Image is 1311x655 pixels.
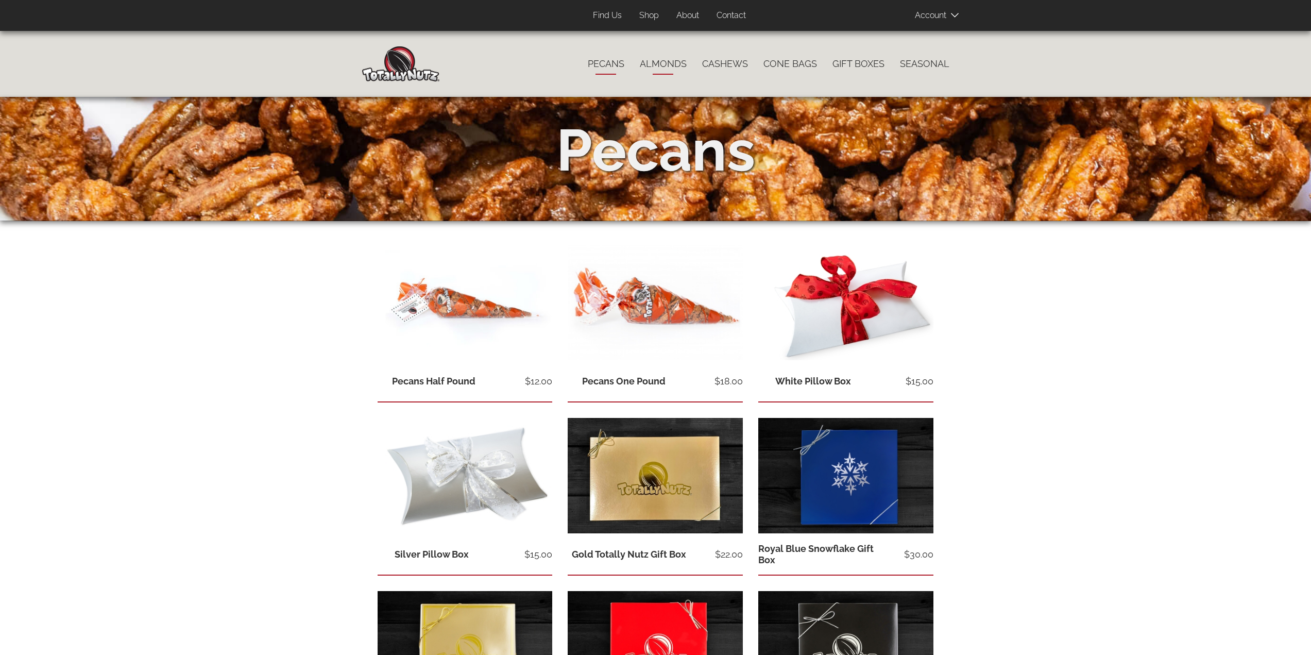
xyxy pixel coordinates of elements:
img: Home [362,46,439,81]
img: royal-blue-snowflake-box-black-background.jpg [758,418,933,535]
a: Pecans [580,53,632,75]
a: Pecans One Pound [582,376,666,387]
img: medium gold totally nutz gift box [568,418,743,538]
a: Cashews [694,53,756,75]
a: Find Us [585,6,629,26]
a: Royal Blue Snowflake Gift Box [758,543,874,565]
a: Pecans Half Pound [392,376,475,387]
a: About [669,6,707,26]
img: 1 pound of freshly roasted cinnamon glazed pecans in a totally nutz poly bag [568,245,743,362]
a: Gold Totally Nutz Gift Box [572,549,686,560]
div: Pecans [556,109,755,192]
a: Cone Bags [756,53,825,75]
a: Shop [632,6,667,26]
img: white pillow box [758,245,933,362]
img: half pound of cinnamon roasted pecans [378,245,553,362]
img: Silver pillow white background [378,418,553,535]
a: Almonds [632,53,694,75]
a: Gift Boxes [825,53,892,75]
a: White Pillow Box [775,376,851,387]
a: Silver Pillow Box [395,549,469,560]
a: Seasonal [892,53,957,75]
a: Contact [709,6,754,26]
